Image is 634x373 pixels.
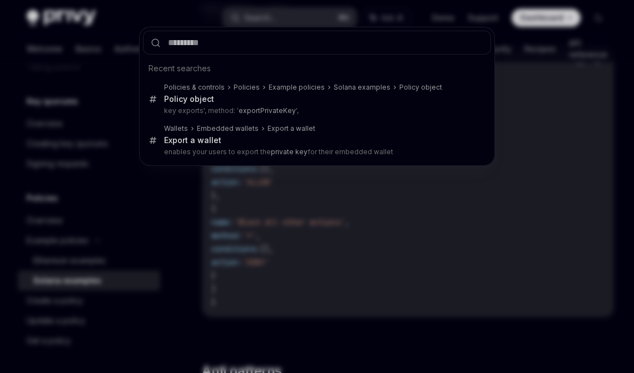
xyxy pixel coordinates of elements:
[234,83,260,92] div: Policies
[334,83,390,92] div: Solana examples
[164,94,214,104] div: Policy object
[164,148,468,156] p: enables your users to export the for their embedded wallet
[269,83,325,92] div: Example policies
[271,148,308,156] b: private key
[164,83,225,92] div: Policies & controls
[164,124,188,133] div: Wallets
[239,106,296,115] b: exportPrivateKey
[268,124,315,133] div: Export a wallet
[148,63,211,74] span: Recent searches
[164,106,468,115] p: key exports', method: ' ',
[399,83,442,92] div: Policy object
[164,135,221,145] div: Export a wallet
[197,124,259,133] div: Embedded wallets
